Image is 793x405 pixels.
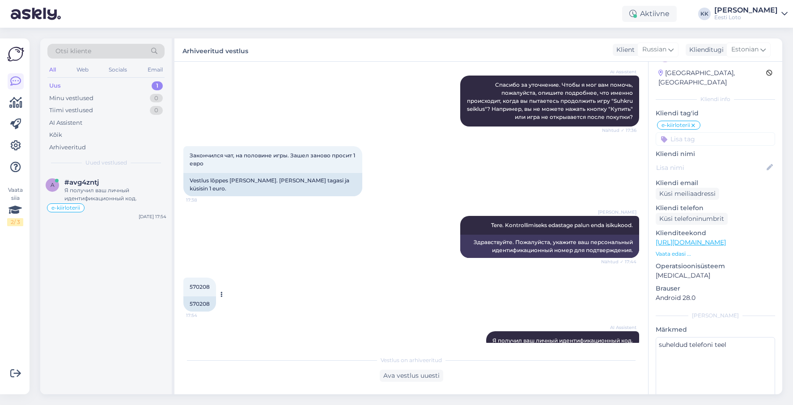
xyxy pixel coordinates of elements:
[49,81,61,90] div: Uus
[603,324,636,331] span: AI Assistent
[658,68,766,87] div: [GEOGRAPHIC_DATA], [GEOGRAPHIC_DATA]
[686,45,724,55] div: Klienditugi
[183,296,216,312] div: 570208
[139,213,166,220] div: [DATE] 17:54
[64,178,99,186] span: #avg4zntj
[601,258,636,265] span: Nähtud ✓ 17:44
[656,95,775,103] div: Kliendi info
[183,173,362,196] div: Vestlus lõppes [PERSON_NAME]. [PERSON_NAME] tagasi ja küsisin 1 euro.
[656,271,775,280] p: [MEDICAL_DATA]
[150,106,163,115] div: 0
[75,64,90,76] div: Web
[656,163,765,173] input: Lisa nimi
[152,81,163,90] div: 1
[49,106,93,115] div: Tiimi vestlused
[656,228,775,238] p: Klienditeekond
[656,213,728,225] div: Küsi telefoninumbrit
[656,188,719,200] div: Küsi meiliaadressi
[150,94,163,103] div: 0
[64,186,166,202] div: Я получил ваш личный идентификационный код.
[656,178,775,188] p: Kliendi email
[622,6,677,22] div: Aktiivne
[186,197,220,203] span: 17:38
[731,45,759,55] span: Estonian
[467,81,634,120] span: Спасибо за уточнение. Чтобы я мог вам помочь, пожалуйста, опишите подробнее, что именно происходи...
[656,262,775,271] p: Operatsioonisüsteem
[186,312,220,319] span: 17:54
[190,283,210,290] span: 570208
[656,149,775,159] p: Kliendi nimi
[51,181,55,188] span: a
[7,218,23,226] div: 2 / 3
[49,94,93,103] div: Minu vestlused
[656,203,775,213] p: Kliendi telefon
[85,159,127,167] span: Uued vestlused
[146,64,165,76] div: Email
[603,68,636,75] span: AI Assistent
[7,186,23,226] div: Vaata siia
[51,205,80,211] span: e-kiirloterii
[49,131,62,139] div: Kõik
[55,46,91,56] span: Otsi kliente
[642,45,666,55] span: Russian
[714,7,788,21] a: [PERSON_NAME]Eesti Loto
[107,64,129,76] div: Socials
[656,312,775,320] div: [PERSON_NAME]
[49,143,86,152] div: Arhiveeritud
[460,235,639,258] div: Здравствуйте. Пожалуйста, укажите ваш персональный идентификационный номер для подтверждения.
[656,284,775,293] p: Brauser
[656,325,775,334] p: Märkmed
[491,222,633,228] span: Tere. Kontrollimiseks edastage palun enda isikukood.
[698,8,711,20] div: KK
[613,45,635,55] div: Klient
[662,122,690,128] span: e-kiirloterii
[714,7,778,14] div: [PERSON_NAME]
[656,238,726,246] a: [URL][DOMAIN_NAME]
[381,356,442,364] span: Vestlus on arhiveeritud
[656,109,775,118] p: Kliendi tag'id
[656,132,775,146] input: Lisa tag
[656,250,775,258] p: Vaata edasi ...
[714,14,778,21] div: Eesti Loto
[602,127,636,134] span: Nähtud ✓ 17:36
[7,46,24,63] img: Askly Logo
[49,118,82,127] div: AI Assistent
[47,64,58,76] div: All
[656,293,775,303] p: Android 28.0
[380,370,443,382] div: Ava vestlus uuesti
[598,209,636,215] span: [PERSON_NAME]
[182,44,248,56] label: Arhiveeritud vestlus
[492,337,633,344] span: Я получил ваш личный идентификационный код.
[190,152,356,167] span: Закончился чат, на половине игры. Зашел заново просит 1 евро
